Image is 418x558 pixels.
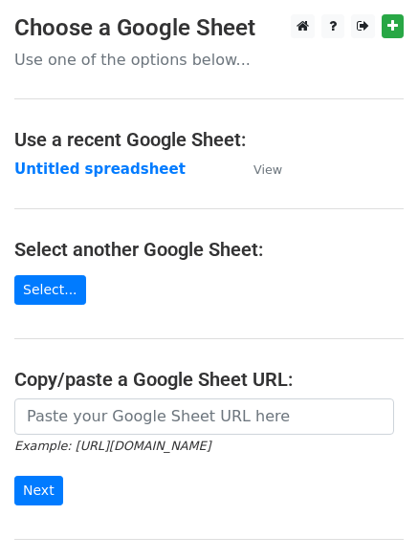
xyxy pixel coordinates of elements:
[14,398,394,435] input: Paste your Google Sheet URL here
[14,439,210,453] small: Example: [URL][DOMAIN_NAME]
[14,238,404,261] h4: Select another Google Sheet:
[253,162,282,177] small: View
[14,161,186,178] a: Untitled spreadsheet
[14,275,86,305] a: Select...
[14,476,63,505] input: Next
[14,50,404,70] p: Use one of the options below...
[14,128,404,151] h4: Use a recent Google Sheet:
[14,14,404,42] h3: Choose a Google Sheet
[14,368,404,391] h4: Copy/paste a Google Sheet URL:
[234,161,282,178] a: View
